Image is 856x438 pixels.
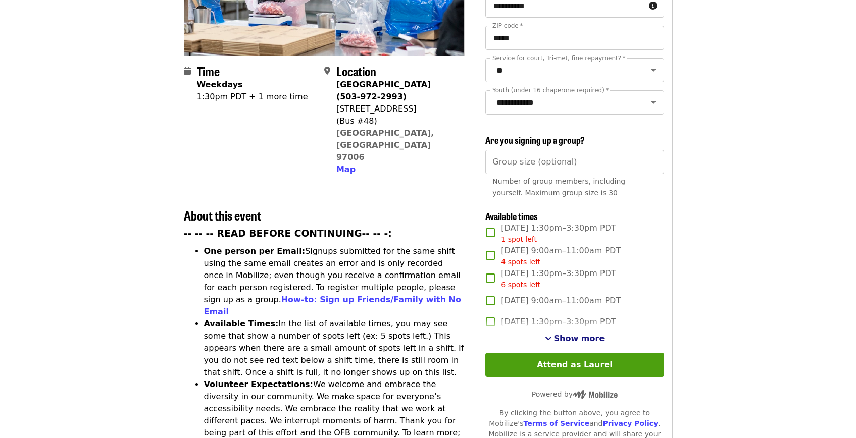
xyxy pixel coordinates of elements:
[204,379,314,389] strong: Volunteer Expectations:
[197,91,308,103] div: 1:30pm PDT + 1 more time
[492,87,609,93] label: Youth (under 16 chaperone required)
[204,246,306,256] strong: One person per Email:
[485,133,585,146] span: Are you signing up a group?
[492,177,625,197] span: Number of group members, including yourself. Maximum group size is 30
[336,115,457,127] div: (Bus #48)
[336,80,431,101] strong: [GEOGRAPHIC_DATA] (503-972-2993)
[485,26,664,50] input: ZIP code
[485,353,664,377] button: Attend as Laurel
[204,318,465,378] li: In the list of available times, you may see some that show a number of spots left (ex: 5 spots le...
[184,206,261,224] span: About this event
[197,62,220,80] span: Time
[204,245,465,318] li: Signups submitted for the same shift using the same email creates an error and is only recorded o...
[184,66,191,76] i: calendar icon
[336,103,457,115] div: [STREET_ADDRESS]
[554,334,605,343] span: Show more
[336,165,356,174] span: Map
[501,267,616,290] span: [DATE] 1:30pm–3:30pm PDT
[501,316,616,328] span: [DATE] 1:30pm–3:30pm PDT
[204,295,462,316] a: How-to: Sign up Friends/Family with No Email
[501,281,540,289] span: 6 spots left
[545,333,605,345] button: See more timeslots
[336,163,356,176] button: Map
[324,66,330,76] i: map-marker-alt icon
[197,80,243,89] strong: Weekdays
[602,419,658,427] a: Privacy Policy
[649,1,657,11] i: circle-info icon
[646,63,661,77] button: Open
[485,209,538,223] span: Available times
[501,258,540,266] span: 4 spots left
[492,23,523,29] label: ZIP code
[501,222,616,245] span: [DATE] 1:30pm–3:30pm PDT
[523,419,589,427] a: Terms of Service
[501,235,537,243] span: 1 spot left
[336,128,434,162] a: [GEOGRAPHIC_DATA], [GEOGRAPHIC_DATA] 97006
[485,150,664,174] input: [object Object]
[501,245,621,267] span: [DATE] 9:00am–11:00am PDT
[184,228,392,239] strong: -- -- -- READ BEFORE CONTINUING-- -- -:
[336,62,376,80] span: Location
[501,295,621,307] span: [DATE] 9:00am–11:00am PDT
[204,319,279,328] strong: Available Times:
[492,55,626,61] label: Service for court, Tri-met, fine repayment?
[573,390,618,399] img: Powered by Mobilize
[532,390,618,398] span: Powered by
[646,95,661,109] button: Open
